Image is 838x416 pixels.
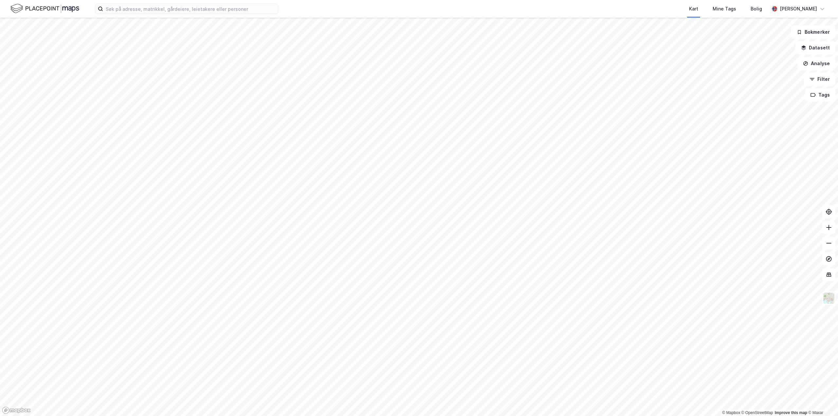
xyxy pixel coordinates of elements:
[805,385,838,416] div: Kontrollprogram for chat
[805,88,835,101] button: Tags
[805,385,838,416] iframe: Chat Widget
[722,410,740,415] a: Mapbox
[804,73,835,86] button: Filter
[10,3,79,14] img: logo.f888ab2527a4732fd821a326f86c7f29.svg
[780,5,817,13] div: [PERSON_NAME]
[797,57,835,70] button: Analyse
[689,5,698,13] div: Kart
[751,5,762,13] div: Bolig
[795,41,835,54] button: Datasett
[775,410,807,415] a: Improve this map
[741,410,773,415] a: OpenStreetMap
[2,407,31,414] a: Mapbox homepage
[103,4,278,14] input: Søk på adresse, matrikkel, gårdeiere, leietakere eller personer
[791,26,835,39] button: Bokmerker
[823,292,835,304] img: Z
[713,5,736,13] div: Mine Tags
